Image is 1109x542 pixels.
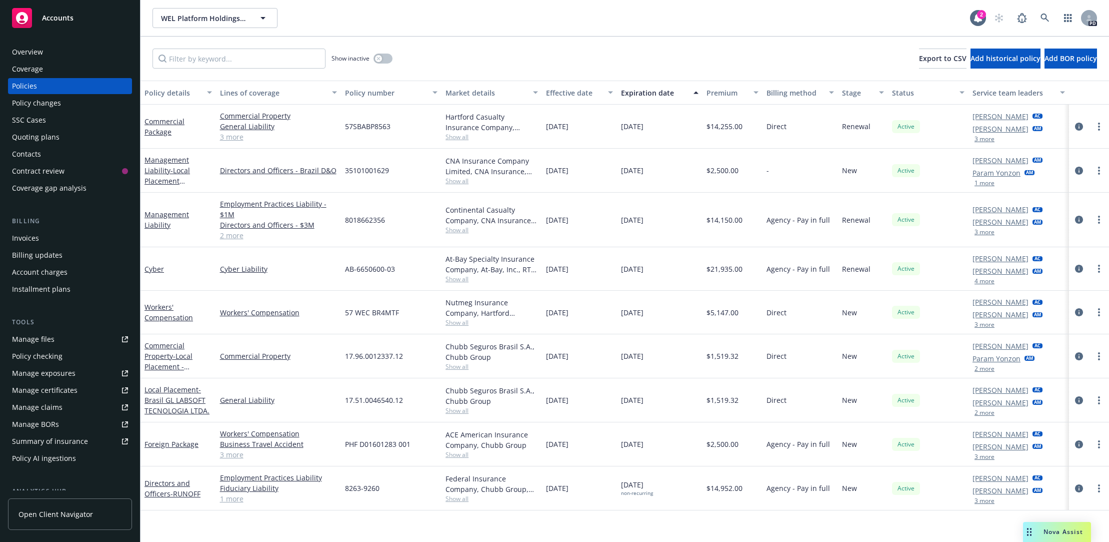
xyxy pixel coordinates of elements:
span: Direct [766,395,786,405]
span: WEL Platform Holdings, L.P. [161,13,247,24]
a: Commercial Package [144,117,184,137]
a: Contract review [8,163,132,179]
button: Nova Assist [1023,522,1091,542]
a: Overview [8,44,132,60]
a: General Liability [220,395,337,405]
a: Cyber [144,264,164,274]
span: [DATE] [546,351,568,361]
span: New [842,483,857,493]
div: CNA Insurance Company Limited, CNA Insurance, CNA Insurance (International), RT Specialty Insuran... [445,156,538,177]
a: circleInformation [1073,121,1085,133]
a: [PERSON_NAME] [972,266,1028,276]
a: Workers' Compensation [144,302,193,322]
div: Chubb Seguros Brasil S.A., Chubb Group [445,341,538,362]
a: more [1093,394,1105,406]
button: Add historical policy [970,49,1040,69]
a: more [1093,263,1105,275]
div: Status [892,88,953,98]
span: $14,255.00 [706,121,742,132]
span: Direct [766,351,786,361]
div: Billing [8,216,132,226]
a: Start snowing [989,8,1009,28]
span: Add BOR policy [1044,54,1097,63]
a: Commercial Property [220,351,337,361]
span: [DATE] [546,307,568,318]
a: Commercial Property [144,341,207,413]
button: Service team leaders [968,81,1069,105]
a: [PERSON_NAME] [972,124,1028,134]
div: Policy details [144,88,201,98]
span: Active [896,396,916,405]
a: Directors and Officers [144,478,200,498]
div: Policy number [345,88,426,98]
span: $1,519.32 [706,351,738,361]
span: Show all [445,275,538,283]
span: Add historical policy [970,54,1040,63]
span: [DATE] [621,165,643,176]
span: Nova Assist [1043,527,1083,536]
div: Policy changes [12,95,61,111]
span: [DATE] [621,307,643,318]
span: Renewal [842,121,870,132]
button: 3 more [974,454,994,460]
a: Workers' Compensation [220,428,337,439]
a: Workers' Compensation [220,307,337,318]
input: Filter by keyword... [152,49,325,69]
span: - [766,165,769,176]
span: Agency - Pay in full [766,439,830,449]
span: Show all [445,406,538,415]
a: more [1093,350,1105,362]
span: Active [896,352,916,361]
a: [PERSON_NAME] [972,341,1028,351]
span: Show all [445,318,538,327]
a: Manage certificates [8,382,132,398]
button: Effective date [542,81,617,105]
a: Param Yonzon [972,168,1020,178]
span: Accounts [42,14,73,22]
div: Contract review [12,163,64,179]
a: circleInformation [1073,306,1085,318]
div: Federal Insurance Company, Chubb Group, RT Specialty Insurance Services, LLC (RSG Specialty, LLC) [445,473,538,494]
a: 3 more [220,449,337,460]
span: Direct [766,307,786,318]
span: [DATE] [621,439,643,449]
div: SSC Cases [12,112,46,128]
span: - RUNOFF [170,489,200,498]
span: [DATE] [546,121,568,132]
span: Manage exposures [8,365,132,381]
a: [PERSON_NAME] [972,217,1028,227]
span: $14,952.00 [706,483,742,493]
a: Manage BORs [8,416,132,432]
button: 1 more [974,180,994,186]
a: Billing updates [8,247,132,263]
span: AB-6650600-03 [345,264,395,274]
button: Billing method [762,81,838,105]
a: Policies [8,78,132,94]
span: [DATE] [546,439,568,449]
a: circleInformation [1073,214,1085,226]
span: Show all [445,362,538,371]
span: [DATE] [621,395,643,405]
div: Service team leaders [972,88,1054,98]
a: Manage claims [8,399,132,415]
a: [PERSON_NAME] [972,297,1028,307]
button: 2 more [974,366,994,372]
a: Management Liability [144,155,207,207]
span: 57SBABP8563 [345,121,390,132]
span: [DATE] [621,121,643,132]
span: - Local Placement [GEOGRAPHIC_DATA] [144,166,207,207]
div: Expiration date [621,88,687,98]
span: $2,500.00 [706,165,738,176]
span: $21,935.00 [706,264,742,274]
a: [PERSON_NAME] [972,429,1028,439]
div: Premium [706,88,747,98]
a: Quoting plans [8,129,132,145]
button: Lines of coverage [216,81,341,105]
div: Manage files [12,331,54,347]
span: Renewal [842,215,870,225]
div: 2 [977,10,986,19]
span: Agency - Pay in full [766,483,830,493]
span: [DATE] [621,264,643,274]
a: circleInformation [1073,482,1085,494]
span: 17.96.0012337.12 [345,351,403,361]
